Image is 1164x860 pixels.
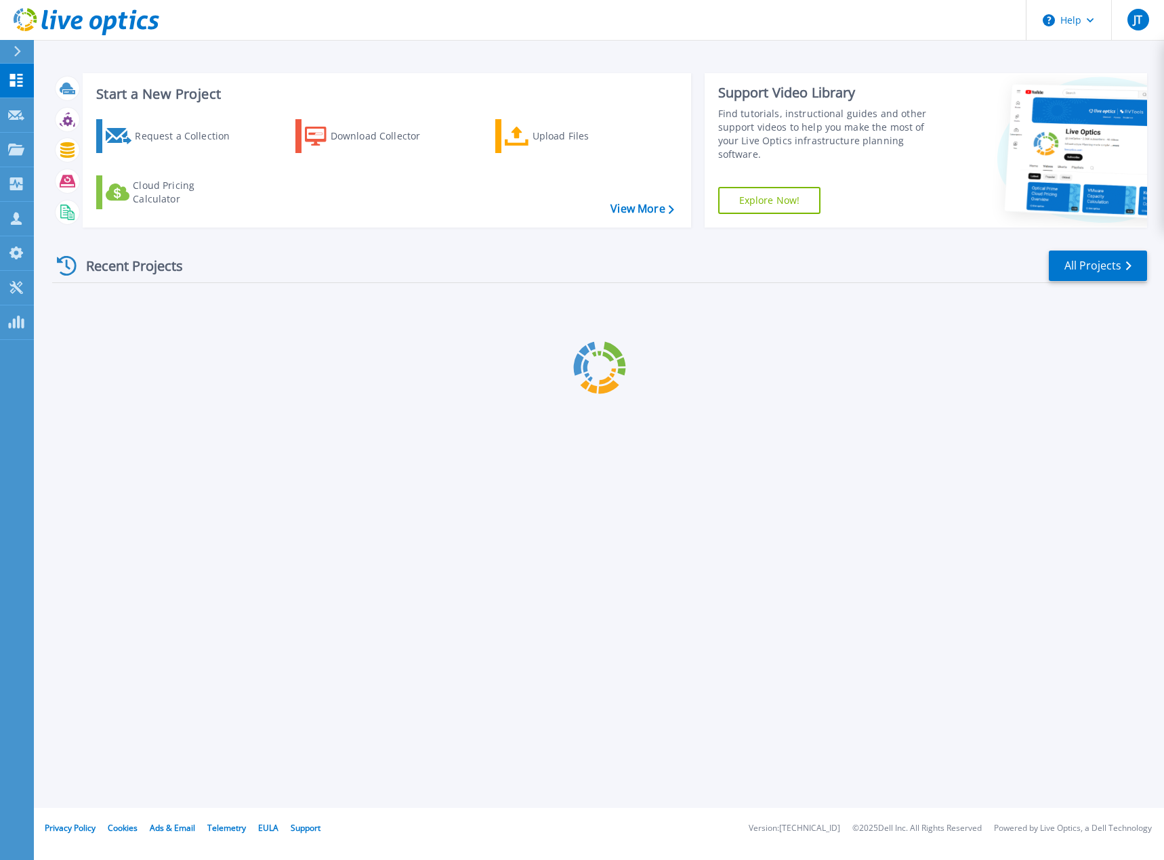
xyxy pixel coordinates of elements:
[495,119,646,153] a: Upload Files
[852,824,982,833] li: © 2025 Dell Inc. All Rights Reserved
[1134,14,1142,25] span: JT
[533,123,641,150] div: Upload Files
[150,822,195,834] a: Ads & Email
[718,107,942,161] div: Find tutorials, instructional guides and other support videos to help you make the most of your L...
[718,187,821,214] a: Explore Now!
[96,87,673,102] h3: Start a New Project
[295,119,446,153] a: Download Collector
[291,822,320,834] a: Support
[96,119,247,153] a: Request a Collection
[207,822,246,834] a: Telemetry
[331,123,439,150] div: Download Collector
[718,84,942,102] div: Support Video Library
[133,179,241,206] div: Cloud Pricing Calculator
[108,822,138,834] a: Cookies
[52,249,201,282] div: Recent Projects
[1049,251,1147,281] a: All Projects
[994,824,1152,833] li: Powered by Live Optics, a Dell Technology
[45,822,96,834] a: Privacy Policy
[258,822,278,834] a: EULA
[135,123,243,150] div: Request a Collection
[749,824,840,833] li: Version: [TECHNICAL_ID]
[610,202,673,215] a: View More
[96,175,247,209] a: Cloud Pricing Calculator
